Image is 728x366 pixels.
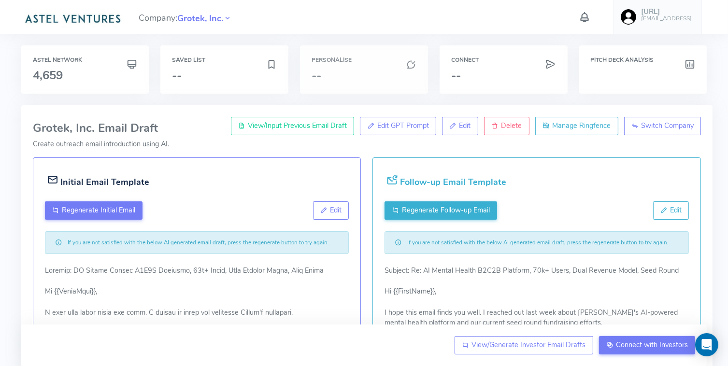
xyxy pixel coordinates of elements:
a: Delete [484,117,529,135]
span: Company: [139,9,232,26]
h5: Follow-up Email Template [400,174,506,190]
span: Connect with Investors [616,340,688,350]
span: 4,659 [33,68,63,83]
small: If you are not satisfied with the below AI generated email draft, press the regenerate button to ... [407,239,669,247]
button: Edit [313,201,349,220]
a: Edit [442,117,478,135]
span: Edit [330,205,342,215]
span: Manage Ringfence [552,121,611,130]
span: Grotek, Inc. [178,12,224,25]
p: Create outreach email introduction using AI. [33,139,701,150]
h6: Pitch Deck Analysis [591,57,696,63]
span: Edit [670,205,682,215]
button: Regenerate Initial Email [45,201,143,220]
img: user-image [621,9,636,25]
div: Open Intercom Messenger [695,333,718,356]
button: Regenerate Follow-up Email [385,201,497,220]
h6: Personalise [312,57,416,63]
span: Edit GPT Prompt [377,121,429,130]
span: Edit [459,121,471,130]
a: Grotek, Inc. [178,12,224,24]
span: Delete [501,121,522,130]
h5: Initial Email Template [60,174,149,190]
a: Switch Company [624,117,701,135]
span: -- [172,68,182,83]
a: Manage Ringfence [535,117,618,135]
h6: Saved List [172,57,277,63]
small: If you are not satisfied with the below AI generated email draft, press the regenerate button to ... [68,239,329,247]
a: Connect with Investors [599,336,696,354]
button: Edit [653,201,689,220]
span: Switch Company [641,121,694,130]
h6: Connect [451,57,556,63]
h5: [URL] [641,8,692,16]
a: View/Generate Investor Email Drafts [455,336,593,354]
h6: [EMAIL_ADDRESS] [641,15,692,22]
span: View/Generate Investor Email Drafts [471,340,585,350]
span: View/Input Previous Email Draft [248,121,347,130]
span: Regenerate Follow-up Email [402,205,490,215]
h6: Astel Network [33,57,138,63]
h3: -- [312,69,416,82]
h3: Grotek, Inc. Email Draft [33,122,701,134]
h3: -- [451,69,556,82]
span: Regenerate Initial Email [62,205,135,215]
